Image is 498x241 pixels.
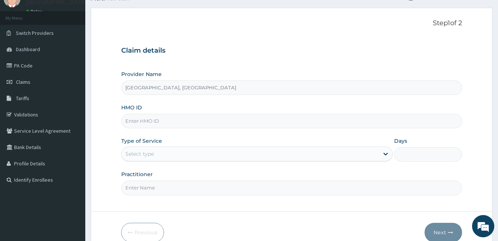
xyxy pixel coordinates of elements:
[394,137,407,145] label: Days
[26,9,44,14] a: Online
[121,19,462,27] p: Step 1 of 2
[125,150,154,158] div: Select type
[121,171,153,178] label: Practitioner
[121,181,462,195] input: Enter Name
[16,79,30,85] span: Claims
[16,95,29,102] span: Tariffs
[121,47,462,55] h3: Claim details
[16,30,54,36] span: Switch Providers
[121,104,142,111] label: HMO ID
[121,137,162,145] label: Type of Service
[121,70,162,78] label: Provider Name
[16,46,40,53] span: Dashboard
[121,114,462,128] input: Enter HMO ID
